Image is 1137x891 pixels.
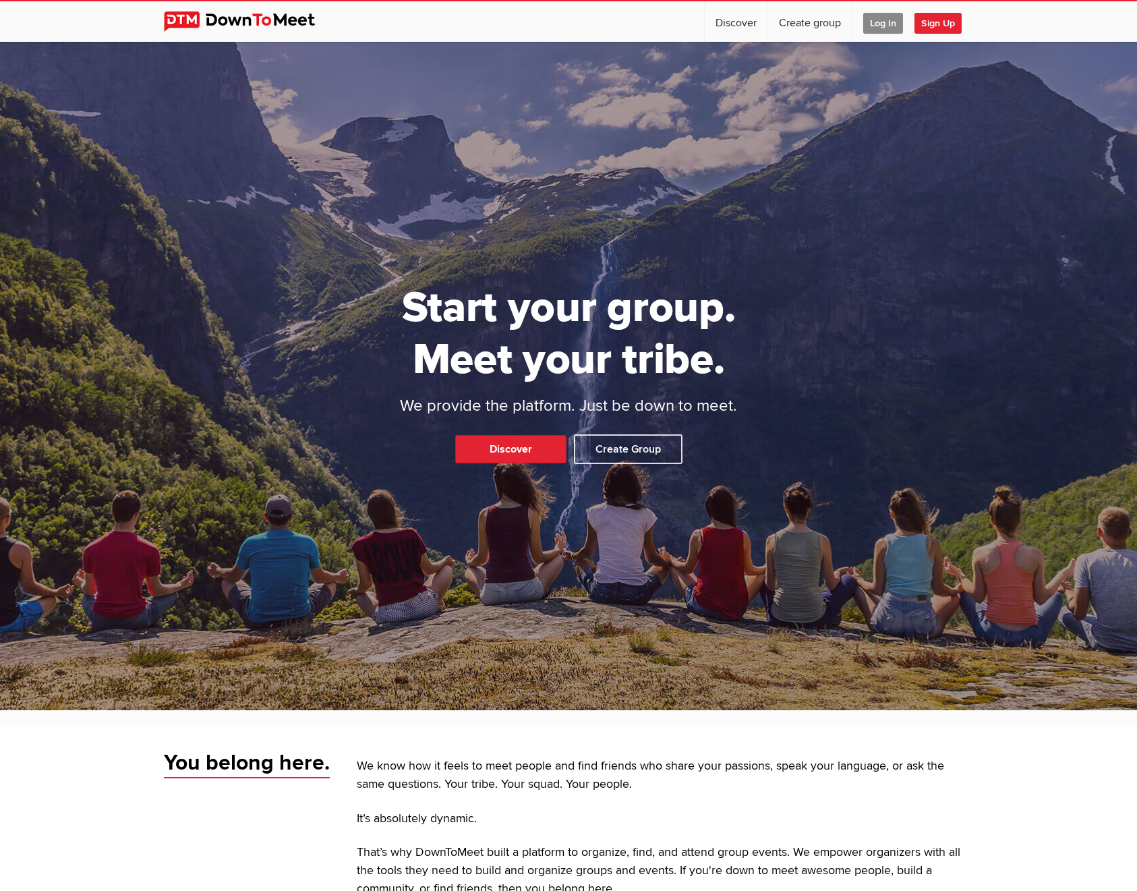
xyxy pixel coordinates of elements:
a: Log In [852,1,914,42]
a: Create Group [574,434,682,464]
span: You belong here. [164,749,330,779]
p: It’s absolutely dynamic. [357,810,973,828]
a: Discover [705,1,767,42]
a: Discover [455,435,566,463]
p: We know how it feels to meet people and find friends who share your passions, speak your language... [357,757,973,794]
img: DownToMeet [164,11,336,32]
a: Sign Up [914,1,972,42]
h1: Start your group. Meet your tribe. [349,282,788,386]
span: Sign Up [914,13,962,34]
a: Create group [768,1,852,42]
span: Log In [863,13,903,34]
